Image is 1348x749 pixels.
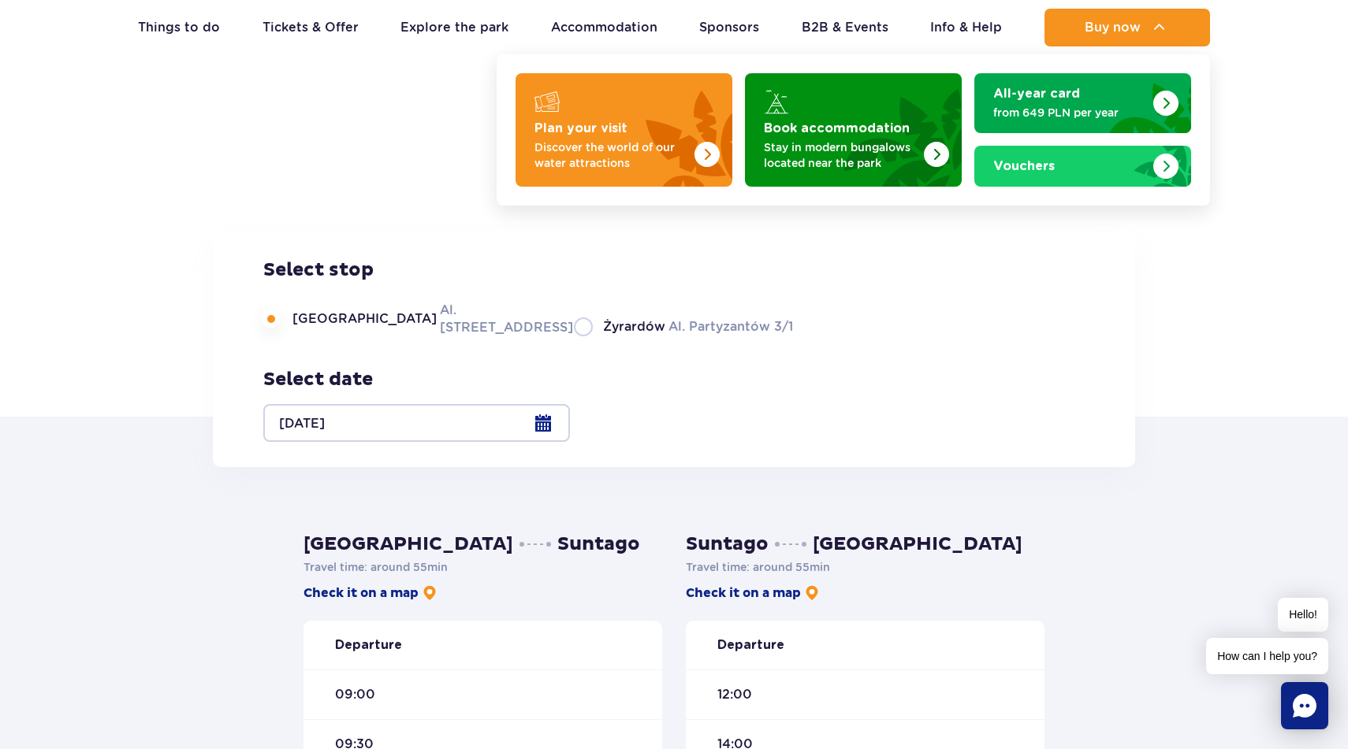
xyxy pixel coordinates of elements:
span: Żyrardów [603,318,665,336]
strong: Book accommodation [764,122,910,135]
h3: Suntago [GEOGRAPHIC_DATA] [686,532,1045,556]
img: dots.7b10e353.svg [775,542,806,547]
span: around 55 min [753,561,830,573]
a: Tickets & Offer [263,9,359,46]
img: dots.7b10e353.svg [519,542,551,547]
a: B2B & Events [802,9,888,46]
h3: Select stop [263,258,793,282]
a: Things to do [138,9,220,46]
a: Info & Help [930,9,1002,46]
p: Travel time : [686,559,1045,575]
div: Chat [1281,682,1328,729]
p: from 649 PLN per year [993,105,1147,121]
a: Explore the park [400,9,508,46]
span: around 55 min [371,561,448,573]
a: Accommodation [551,9,657,46]
label: Al. [STREET_ADDRESS] [263,301,555,336]
strong: Departure [335,636,402,654]
button: Buy now [1045,9,1210,46]
span: 09:00 [335,686,375,703]
span: Buy now [1085,20,1141,35]
a: Check it on a map [303,584,438,602]
a: Plan your visit [516,73,732,187]
a: Book accommodation [745,73,962,187]
h3: Select date [263,368,570,391]
a: Check it on a map [686,584,820,602]
strong: All-year card [993,87,1080,100]
p: Stay in modern bungalows located near the park [764,139,918,171]
a: Vouchers [974,146,1191,187]
p: Travel time : [303,559,662,575]
a: Sponsors [699,9,759,46]
label: Al. Partyzantów 3/1 [574,317,793,336]
span: How can I help you? [1206,638,1328,674]
h3: [GEOGRAPHIC_DATA] Suntago [303,532,662,556]
strong: Plan your visit [534,122,627,135]
span: 12:00 [717,686,752,703]
span: Hello! [1278,598,1328,632]
a: All-year card [974,73,1191,133]
span: [GEOGRAPHIC_DATA] [292,310,437,328]
p: Discover the world of our water attractions [534,139,688,171]
img: pin-yellow.6f239d18.svg [422,585,438,601]
strong: Vouchers [993,160,1055,172]
img: pin-yellow.6f239d18.svg [804,585,820,601]
strong: Departure [717,636,784,654]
